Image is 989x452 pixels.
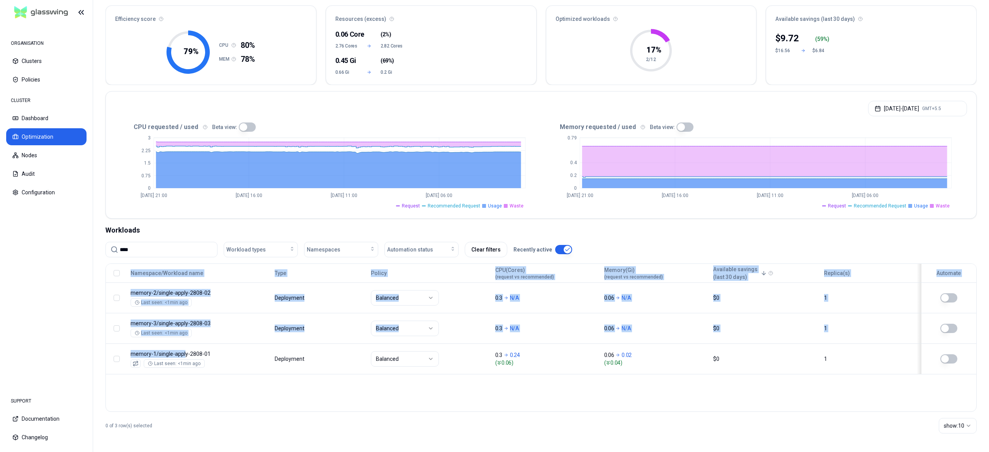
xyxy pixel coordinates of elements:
button: Available savings(last 30 days) [713,265,767,281]
div: Policy [371,269,488,277]
button: Replica(s) [824,265,850,281]
div: $0 [713,325,817,332]
tspan: 2.25 [141,148,151,153]
tspan: [DATE] 16:00 [661,193,688,198]
tspan: 79 % [184,47,199,56]
button: Namespace/Workload name [131,265,203,281]
div: 0.45 Gi [335,55,358,66]
p: 0.06 [604,294,614,302]
p: N/A [510,294,519,302]
div: 1 [824,294,913,302]
span: Recommended Request [428,203,480,209]
p: 0.3 [495,351,502,359]
span: 0.66 Gi [335,69,358,75]
tspan: 0.79 [568,135,577,141]
div: Optimized workloads [546,6,756,27]
tspan: 2/12 [646,57,656,62]
button: Memory(Gi)(request vs recommended) [604,265,663,281]
tspan: 1.5 [144,160,151,166]
tspan: [DATE] 06:00 [852,193,879,198]
div: CLUSTER [6,93,87,108]
div: Efficiency score [106,6,316,27]
p: 0.02 [622,351,632,359]
span: 69% [382,57,393,65]
span: Usage [914,203,928,209]
tspan: 0 [574,185,577,191]
button: Type [275,265,286,281]
tspan: [DATE] 21:00 [141,193,167,198]
button: Nodes [6,147,87,164]
div: ORGANISATION [6,36,87,51]
span: 2.82 Cores [381,43,403,49]
div: $0 [713,294,817,302]
span: Request [828,203,846,209]
span: Usage [488,203,502,209]
h1: MEM [219,56,231,62]
span: GMT+5.5 [922,105,941,112]
button: Automation status [384,242,459,257]
span: ( ) [381,31,391,38]
span: 80% [241,40,255,51]
button: Namespaces [304,242,378,257]
span: ( 0.04 ) [604,359,706,367]
button: [DATE]-[DATE]GMT+5.5 [868,101,967,116]
div: Last seen: <1min ago [135,299,187,306]
span: Recommended Request [854,203,906,209]
h1: CPU [219,42,231,48]
div: SUPPORT [6,393,87,409]
span: (request vs recommended) [495,274,554,280]
p: single-apply-2808-02 [131,289,268,297]
button: Policies [6,71,87,88]
span: Request [402,203,420,209]
button: Dashboard [6,110,87,127]
span: Waste [936,203,950,209]
span: 2% [382,31,389,38]
button: Optimization [6,128,87,145]
p: 0 of 3 row(s) selected [105,423,152,429]
div: $0 [713,355,817,363]
div: Deployment [275,325,306,332]
tspan: 17 % [646,45,661,54]
tspan: [DATE] 21:00 [566,193,593,198]
div: 1 [824,355,913,363]
div: Automate [925,269,973,277]
button: Changelog [6,429,87,446]
span: Waste [510,203,523,209]
p: Beta view: [650,123,675,131]
div: Last seen: <1min ago [135,330,187,336]
span: 2.76 Cores [335,43,358,49]
tspan: [DATE] 11:00 [331,193,357,198]
tspan: 3 [148,135,151,141]
p: Recently active [513,246,552,253]
div: Memory(Gi) [604,266,663,280]
img: GlassWing [11,3,71,22]
p: 59 [817,35,823,43]
div: Memory requested / used [541,122,967,132]
div: $6.84 [812,48,831,54]
span: ( 0.06 ) [495,359,597,367]
p: 0.06 [604,325,614,332]
tspan: [DATE] 06:00 [426,193,452,198]
span: Namespaces [307,246,340,253]
p: 0.24 [510,351,520,359]
div: 1 [824,325,913,332]
tspan: 0.75 [141,173,151,178]
div: Last seen: <1min ago [148,360,201,367]
tspan: [DATE] 16:00 [236,193,262,198]
button: Audit [6,165,87,182]
tspan: 0.4 [570,160,577,165]
span: ( ) [381,57,394,65]
p: Beta view: [212,123,237,131]
div: Deployment [275,355,306,363]
p: N/A [622,294,631,302]
p: 0.3 [495,325,502,332]
div: Available savings (last 30 days) [766,6,976,27]
span: 78% [241,54,255,65]
tspan: 0 [148,185,151,191]
span: (request vs recommended) [604,274,663,280]
div: $16.56 [775,48,794,54]
button: CPU(Cores)(request vs recommended) [495,265,554,281]
button: Configuration [6,184,87,201]
p: 9.72 [780,32,799,44]
span: 0.2 Gi [381,69,403,75]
